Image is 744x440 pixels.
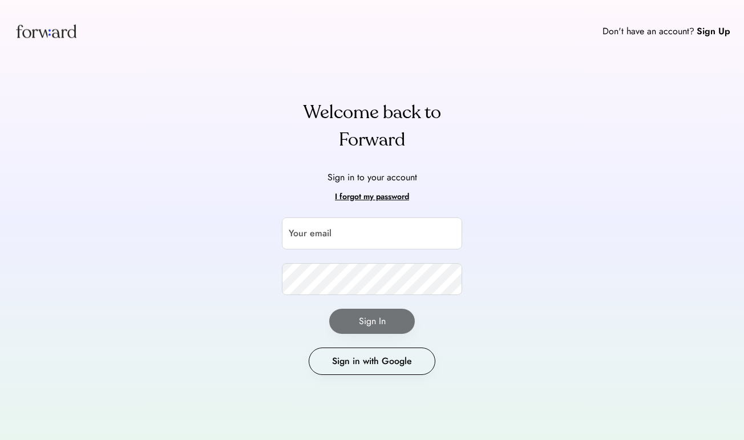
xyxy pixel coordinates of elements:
[697,25,730,38] div: Sign Up
[14,14,79,49] img: Forward logo
[603,25,694,38] div: Don't have an account?
[282,99,462,154] div: Welcome back to Forward
[335,190,409,204] div: I forgot my password
[327,171,417,184] div: Sign in to your account
[329,309,415,334] button: Sign In
[309,348,435,375] button: Sign in with Google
